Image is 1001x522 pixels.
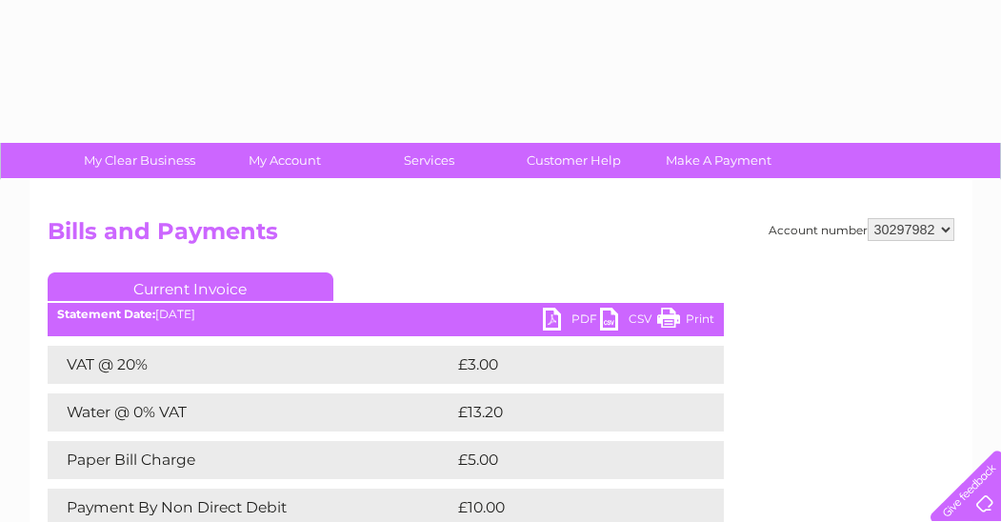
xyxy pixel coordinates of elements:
a: Current Invoice [48,272,333,301]
div: [DATE] [48,308,724,321]
a: Make A Payment [640,143,797,178]
a: PDF [543,308,600,335]
a: My Clear Business [61,143,218,178]
h2: Bills and Payments [48,218,954,254]
td: £5.00 [453,441,680,479]
td: Paper Bill Charge [48,441,453,479]
td: Water @ 0% VAT [48,393,453,432]
div: Account number [769,218,954,241]
a: Print [657,308,714,335]
td: VAT @ 20% [48,346,453,384]
a: CSV [600,308,657,335]
a: My Account [206,143,363,178]
td: £13.20 [453,393,684,432]
a: Services [350,143,508,178]
td: £3.00 [453,346,680,384]
a: Customer Help [495,143,652,178]
b: Statement Date: [57,307,155,321]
